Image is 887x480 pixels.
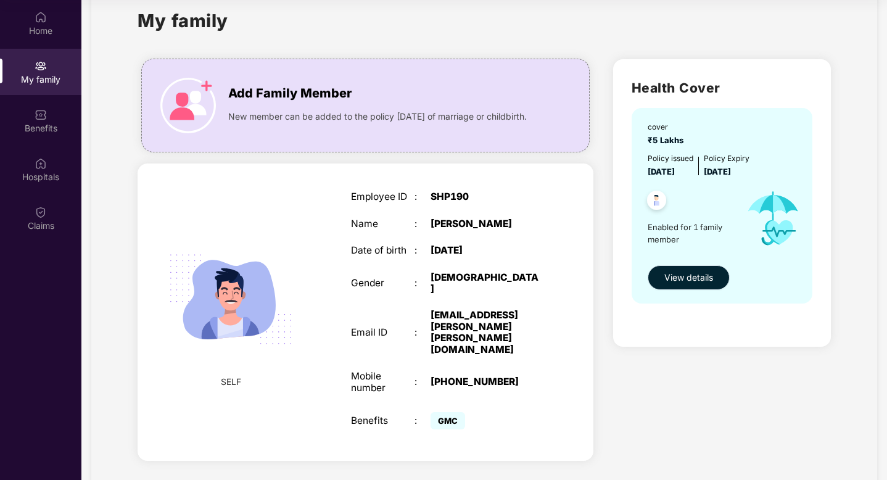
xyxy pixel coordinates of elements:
[431,376,542,387] div: [PHONE_NUMBER]
[155,223,307,375] img: svg+xml;base64,PHN2ZyB4bWxucz0iaHR0cDovL3d3dy53My5vcmcvMjAwMC9zdmciIHdpZHRoPSIyMjQiIGhlaWdodD0iMT...
[642,187,672,217] img: svg+xml;base64,PHN2ZyB4bWxucz0iaHR0cDovL3d3dy53My5vcmcvMjAwMC9zdmciIHdpZHRoPSI0OC45NDMiIGhlaWdodD...
[35,11,47,23] img: svg+xml;base64,PHN2ZyBpZD0iSG9tZSIgeG1sbnM9Imh0dHA6Ly93d3cudzMub3JnLzIwMDAvc3ZnIiB3aWR0aD0iMjAiIG...
[228,84,352,103] span: Add Family Member
[415,191,431,202] div: :
[415,218,431,230] div: :
[648,265,730,290] button: View details
[704,167,731,176] span: [DATE]
[415,245,431,256] div: :
[351,191,415,202] div: Employee ID
[35,109,47,121] img: svg+xml;base64,PHN2ZyBpZD0iQmVuZWZpdHMiIHhtbG5zPSJodHRwOi8vd3d3LnczLm9yZy8yMDAwL3N2ZyIgd2lkdGg9Ij...
[431,412,465,429] span: GMC
[664,271,713,284] span: View details
[648,167,675,176] span: [DATE]
[431,218,542,230] div: [PERSON_NAME]
[431,272,542,295] div: [DEMOGRAPHIC_DATA]
[415,415,431,426] div: :
[221,375,241,389] span: SELF
[415,327,431,338] div: :
[35,60,47,72] img: svg+xml;base64,PHN2ZyB3aWR0aD0iMjAiIGhlaWdodD0iMjAiIHZpZXdCb3g9IjAgMCAyMCAyMCIgZmlsbD0ibm9uZSIgeG...
[736,178,811,259] img: icon
[431,191,542,202] div: SHP190
[160,78,216,133] img: icon
[351,245,415,256] div: Date of birth
[228,110,527,123] span: New member can be added to the policy [DATE] of marriage or childbirth.
[415,278,431,289] div: :
[648,122,688,133] div: cover
[632,78,812,98] h2: Health Cover
[648,135,688,145] span: ₹5 Lakhs
[648,153,693,165] div: Policy issued
[351,278,415,289] div: Gender
[138,7,228,35] h1: My family
[415,376,431,387] div: :
[351,218,415,230] div: Name
[351,371,415,394] div: Mobile number
[35,157,47,170] img: svg+xml;base64,PHN2ZyBpZD0iSG9zcGl0YWxzIiB4bWxucz0iaHR0cDovL3d3dy53My5vcmcvMjAwMC9zdmciIHdpZHRoPS...
[704,153,749,165] div: Policy Expiry
[431,310,542,355] div: [EMAIL_ADDRESS][PERSON_NAME][PERSON_NAME][DOMAIN_NAME]
[431,245,542,256] div: [DATE]
[35,206,47,218] img: svg+xml;base64,PHN2ZyBpZD0iQ2xhaW0iIHhtbG5zPSJodHRwOi8vd3d3LnczLm9yZy8yMDAwL3N2ZyIgd2lkdGg9IjIwIi...
[351,327,415,338] div: Email ID
[351,415,415,426] div: Benefits
[648,221,736,246] span: Enabled for 1 family member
